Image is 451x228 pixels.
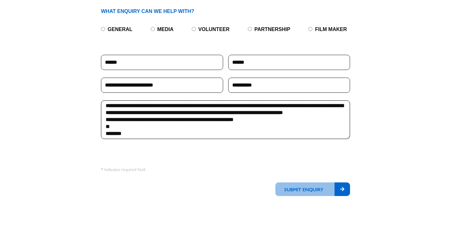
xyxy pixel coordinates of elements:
label: Film Maker [315,27,347,32]
label: Volunteer [198,27,230,32]
label: Media [157,27,174,32]
form: Contact Form [101,21,350,204]
span: Submit enquiry [275,182,335,196]
button: Submit enquiry [275,182,350,196]
p: * Indicates required field [101,166,197,173]
label: General [108,27,132,32]
label: Partnership [254,27,291,32]
h4: What enquiry can we help with? [101,8,350,14]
